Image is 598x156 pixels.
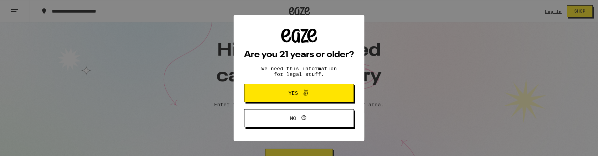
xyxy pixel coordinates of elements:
[244,109,354,127] button: No
[289,91,298,95] span: Yes
[244,51,354,59] h2: Are you 21 years or older?
[255,66,343,77] p: We need this information for legal stuff.
[244,84,354,102] button: Yes
[4,5,50,10] span: Hi. Need any help?
[290,116,296,121] span: No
